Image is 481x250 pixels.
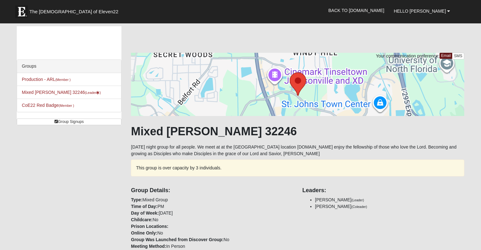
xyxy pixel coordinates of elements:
h4: Leaders: [302,187,464,194]
a: Production - ARL(Member ) [22,77,71,82]
strong: Childcare: [131,217,152,222]
span: Hello [PERSON_NAME] [394,9,446,14]
strong: Prison Locations: [131,224,168,229]
span: Your communication preference: [376,53,440,58]
a: The [DEMOGRAPHIC_DATA] of Eleven22 [12,2,139,18]
a: Group Signups [17,119,121,125]
small: (Leader) [351,198,364,202]
li: [PERSON_NAME] [315,197,464,203]
h4: Group Details: [131,187,293,194]
span: The [DEMOGRAPHIC_DATA] of Eleven22 [29,9,118,15]
strong: Day of Week: [131,210,159,216]
img: Eleven22 logo [15,5,28,18]
small: (Leader ) [85,91,101,95]
small: (Coleader) [351,205,367,209]
a: Mixed [PERSON_NAME] 32246(Leader) [22,90,101,95]
li: [PERSON_NAME] [315,203,464,210]
div: Groups [17,60,121,73]
strong: Time of Day: [131,204,157,209]
a: Email [440,53,453,59]
h1: Mixed [PERSON_NAME] 32246 [131,125,464,138]
small: (Member ) [59,104,74,107]
div: This group is over capacity by 3 individuals. [131,160,464,176]
a: Back to [DOMAIN_NAME] [324,3,389,18]
a: CoE22 Red Badge(Member ) [22,103,74,108]
strong: Group Was Launched from Discover Group: [131,237,224,242]
a: SMS [452,53,464,59]
strong: Type: [131,197,142,202]
a: Hello [PERSON_NAME] [389,3,455,19]
strong: Online Only: [131,230,157,235]
small: (Member ) [55,78,71,82]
